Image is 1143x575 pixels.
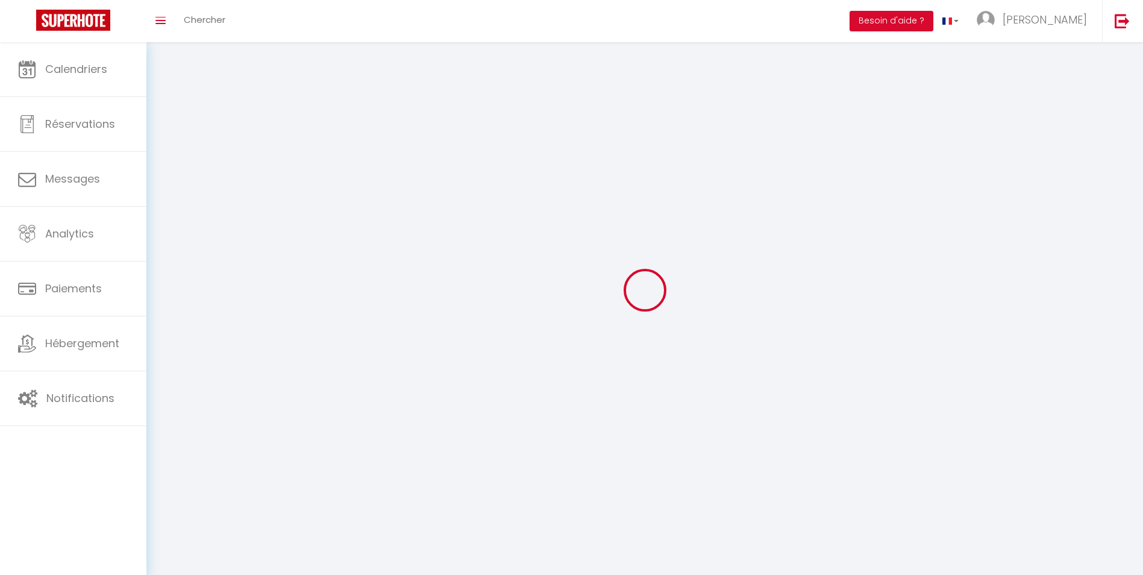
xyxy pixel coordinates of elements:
span: Chercher [184,13,225,26]
span: Paiements [45,281,102,296]
span: Messages [45,171,100,186]
span: Notifications [46,391,114,406]
img: Super Booking [36,10,110,31]
img: logout [1115,13,1130,28]
button: Besoin d'aide ? [850,11,933,31]
img: ... [977,11,995,29]
span: Analytics [45,226,94,241]
span: Réservations [45,116,115,131]
span: Calendriers [45,61,107,77]
span: Hébergement [45,336,119,351]
span: [PERSON_NAME] [1003,12,1087,27]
